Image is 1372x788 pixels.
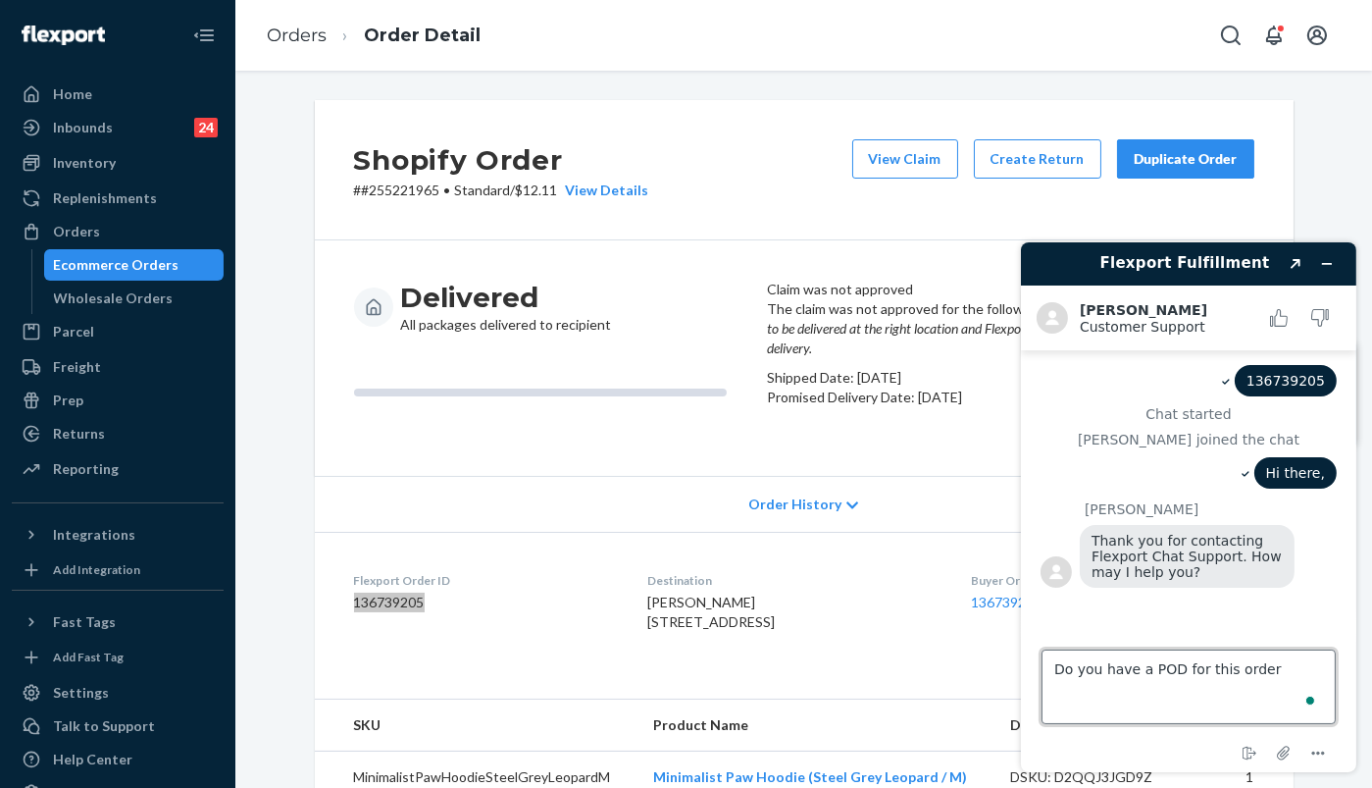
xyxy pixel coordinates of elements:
[53,612,116,632] div: Fast Tags
[54,255,179,275] div: Ecommerce Orders
[53,716,155,736] div: Talk to Support
[194,118,218,137] div: 24
[53,424,105,444] div: Returns
[12,316,224,347] a: Parcel
[12,646,224,669] a: Add Fast Tag
[53,357,101,377] div: Freight
[53,391,83,410] div: Prep
[22,26,105,45] img: Flexport logo
[12,606,224,638] button: Fast Tags
[971,572,1253,589] dt: Buyer Order Tracking
[53,459,119,479] div: Reporting
[12,112,224,143] a: Inbounds24
[53,750,132,769] div: Help Center
[767,299,1254,358] p: The claim was not approved for the following reason:
[971,594,1042,610] a: 136739205
[12,418,224,449] a: Returns
[53,153,116,173] div: Inventory
[354,593,616,612] dd: 136739205
[12,183,224,214] a: Replenishments
[401,280,612,335] div: All packages delivered to recipient
[767,368,1254,388] p: Shipped Date: [DATE]
[767,388,1254,407] p: Promised Delivery Date: [DATE]
[767,280,1254,299] header: Claim was not approved
[53,188,157,208] div: Replenishments
[53,561,140,578] div: Add Integration
[1211,16,1250,55] button: Open Search Box
[354,572,616,589] dt: Flexport Order ID
[44,283,225,314] a: Wholesale Orders
[53,649,124,665] div: Add Fast Tag
[251,7,496,65] ol: breadcrumbs
[12,385,224,416] a: Prep
[53,222,100,241] div: Orders
[43,14,83,31] span: Chat
[994,700,1210,752] th: Details
[767,300,1244,356] em: The package was confirmed to be delivered at the right location and Flexport isn't liable for ite...
[637,700,994,752] th: Product Name
[12,147,224,179] a: Inventory
[354,181,649,200] p: # #255221965 / $12.11
[12,79,224,110] a: Home
[12,710,224,742] button: Talk to Support
[12,519,224,551] button: Integrations
[647,594,775,630] span: [PERSON_NAME] [STREET_ADDRESS]
[267,25,327,46] a: Orders
[12,351,224,383] a: Freight
[647,572,940,589] dt: Destination
[653,768,967,785] a: Minimalist Paw Hoodie (Steel Grey Leopard / M)
[54,289,174,308] div: Wholesale Orders
[12,558,224,582] a: Add Integration
[1254,16,1294,55] button: Open notifications
[444,182,451,198] span: •
[53,84,92,104] div: Home
[974,139,1101,179] button: Create Return
[12,744,224,775] a: Help Center
[364,25,481,46] a: Order Detail
[53,683,109,703] div: Settings
[354,139,649,181] h2: Shopify Order
[53,322,94,341] div: Parcel
[12,677,224,709] a: Settings
[53,525,135,545] div: Integrations
[455,182,511,198] span: Standard
[44,249,225,281] a: Ecommerce Orders
[12,216,224,247] a: Orders
[184,16,224,55] button: Close Navigation
[1117,139,1254,179] button: Duplicate Order
[315,700,637,752] th: SKU
[748,495,841,514] span: Order History
[558,181,649,200] button: View Details
[852,139,958,179] button: View Claim
[1134,149,1238,169] div: Duplicate Order
[1005,227,1372,788] iframe: To enrich screen reader interactions, please activate Accessibility in Grammarly extension settings
[53,118,113,137] div: Inbounds
[12,453,224,485] a: Reporting
[1297,16,1337,55] button: Open account menu
[401,280,612,315] h3: Delivered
